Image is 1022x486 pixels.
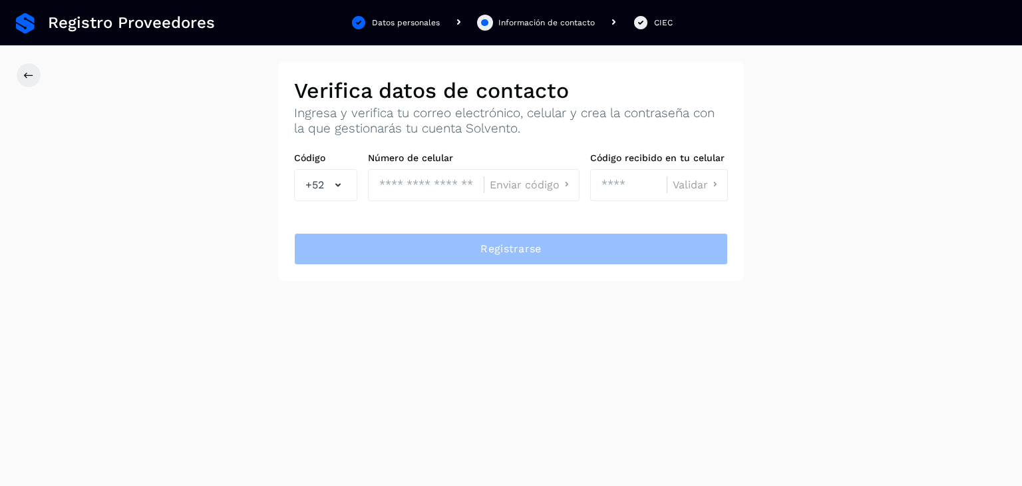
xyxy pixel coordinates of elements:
button: Validar [673,178,722,192]
p: Ingresa y verifica tu correo electrónico, celular y crea la contraseña con la que gestionarás tu ... [294,106,728,136]
div: Información de contacto [498,17,595,29]
label: Código [294,152,357,164]
button: Enviar código [490,178,574,192]
h2: Verifica datos de contacto [294,78,728,103]
span: Enviar código [490,180,560,190]
span: Validar [673,180,708,190]
span: Registrarse [480,242,541,256]
span: Registro Proveedores [48,13,215,33]
button: Registrarse [294,233,728,265]
div: Datos personales [372,17,440,29]
label: Número de celular [368,152,580,164]
span: +52 [305,177,324,193]
div: CIEC [654,17,673,29]
label: Código recibido en tu celular [590,152,728,164]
